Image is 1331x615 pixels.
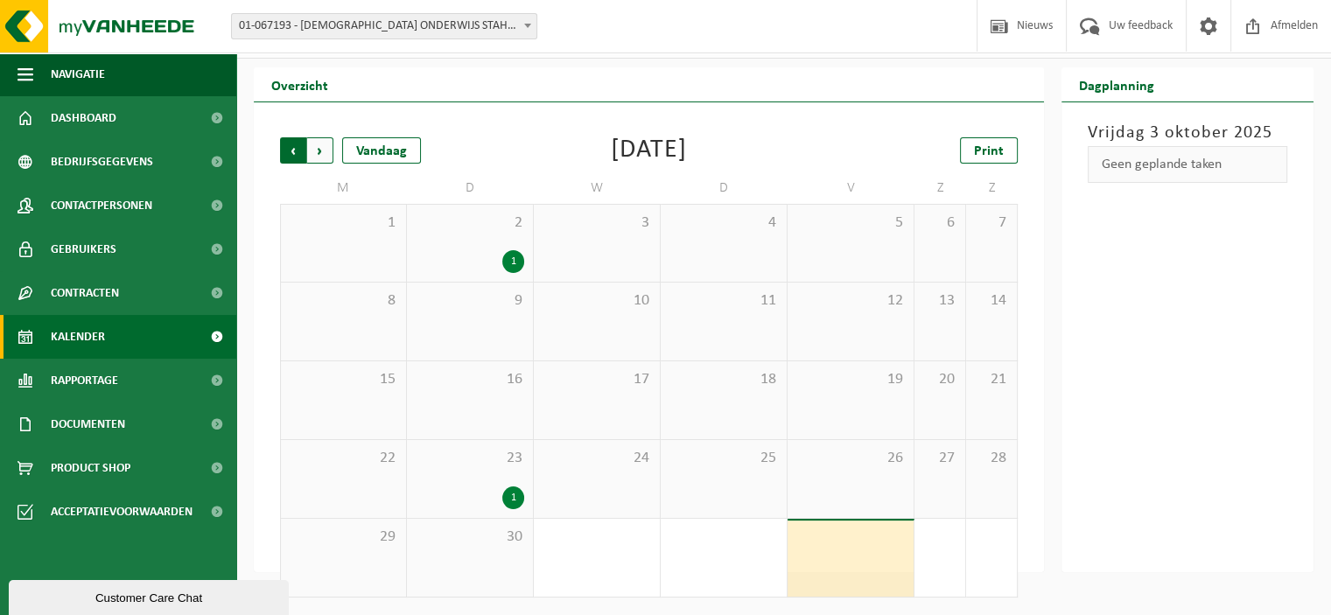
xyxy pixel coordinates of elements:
[51,227,116,271] span: Gebruikers
[51,52,105,96] span: Navigatie
[914,172,966,204] td: Z
[290,291,397,311] span: 8
[669,213,778,233] span: 4
[416,370,524,389] span: 16
[416,449,524,468] span: 23
[51,96,116,140] span: Dashboard
[254,67,346,101] h2: Overzicht
[923,213,956,233] span: 6
[543,449,651,468] span: 24
[416,528,524,547] span: 30
[975,449,1008,468] span: 28
[975,291,1008,311] span: 14
[51,402,125,446] span: Documenten
[407,172,534,204] td: D
[280,137,306,164] span: Vorige
[232,14,536,38] span: 01-067193 - KATHOLIEK ONDERWIJS STAHO - VB GITS GROEIT - GITS
[1088,146,1287,183] div: Geen geplande taken
[669,449,778,468] span: 25
[290,370,397,389] span: 15
[534,172,661,204] td: W
[975,213,1008,233] span: 7
[51,490,193,534] span: Acceptatievoorwaarden
[231,13,537,39] span: 01-067193 - KATHOLIEK ONDERWIJS STAHO - VB GITS GROEIT - GITS
[1088,120,1287,146] h3: Vrijdag 3 oktober 2025
[543,213,651,233] span: 3
[342,137,421,164] div: Vandaag
[796,291,905,311] span: 12
[502,250,524,273] div: 1
[669,291,778,311] span: 11
[416,291,524,311] span: 9
[51,446,130,490] span: Product Shop
[1061,67,1172,101] h2: Dagplanning
[966,172,1018,204] td: Z
[9,577,292,615] iframe: chat widget
[280,172,407,204] td: M
[416,213,524,233] span: 2
[923,370,956,389] span: 20
[796,449,905,468] span: 26
[502,486,524,509] div: 1
[611,137,687,164] div: [DATE]
[543,291,651,311] span: 10
[923,291,956,311] span: 13
[960,137,1018,164] a: Print
[796,370,905,389] span: 19
[290,528,397,547] span: 29
[51,140,153,184] span: Bedrijfsgegevens
[923,449,956,468] span: 27
[661,172,788,204] td: D
[51,271,119,315] span: Contracten
[51,315,105,359] span: Kalender
[796,213,905,233] span: 5
[543,370,651,389] span: 17
[669,370,778,389] span: 18
[788,172,914,204] td: V
[307,137,333,164] span: Volgende
[975,370,1008,389] span: 21
[51,359,118,402] span: Rapportage
[290,213,397,233] span: 1
[974,144,1004,158] span: Print
[51,184,152,227] span: Contactpersonen
[290,449,397,468] span: 22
